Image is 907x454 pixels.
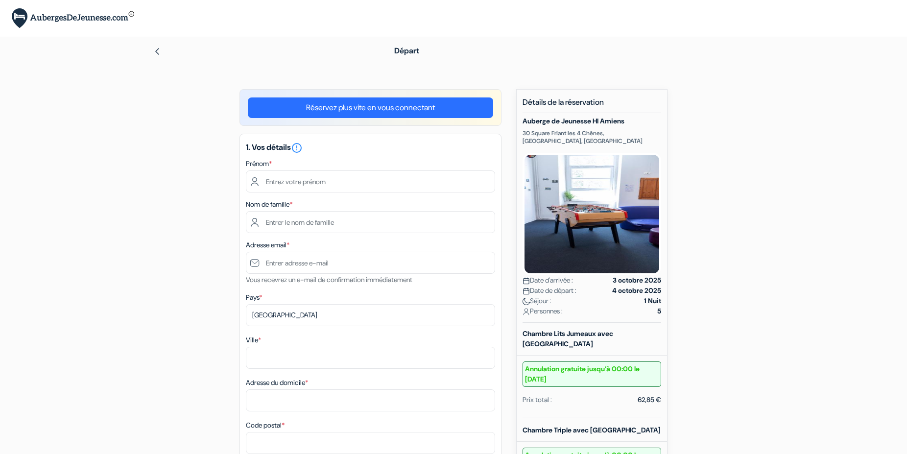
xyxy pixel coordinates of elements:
label: Adresse du domicile [246,378,308,388]
input: Entrez votre prénom [246,170,495,192]
div: Prix total : [523,395,552,405]
span: Personnes : [523,306,563,316]
span: Date d'arrivée : [523,275,573,286]
small: Annulation gratuite jusqu’à 00:00 le [DATE] [523,361,661,387]
label: Nom de famille [246,199,292,210]
img: left_arrow.svg [153,48,161,55]
label: Prénom [246,159,272,169]
h5: Détails de la réservation [523,97,661,113]
a: Réservez plus vite en vous connectant [248,97,493,118]
strong: 5 [657,306,661,316]
b: Chambre Lits Jumeaux avec [GEOGRAPHIC_DATA] [523,329,613,348]
a: error_outline [291,142,303,152]
label: Ville [246,335,261,345]
h5: Auberge de Jeunesse HI Amiens [523,117,661,125]
b: Chambre Triple avec [GEOGRAPHIC_DATA] [523,426,661,434]
span: Séjour : [523,296,551,306]
span: Départ [394,46,419,56]
small: Vous recevrez un e-mail de confirmation immédiatement [246,275,412,284]
strong: 1 Nuit [644,296,661,306]
label: Pays [246,292,262,303]
img: calendar.svg [523,287,530,295]
p: 30 Square Friant les 4 Chênes, [GEOGRAPHIC_DATA], [GEOGRAPHIC_DATA] [523,129,661,145]
strong: 4 octobre 2025 [612,286,661,296]
label: Code postal [246,420,285,430]
span: Date de départ : [523,286,576,296]
input: Entrer le nom de famille [246,211,495,233]
img: calendar.svg [523,277,530,285]
img: moon.svg [523,298,530,305]
strong: 3 octobre 2025 [613,275,661,286]
h5: 1. Vos détails [246,142,495,154]
img: AubergesDeJeunesse.com [12,8,134,28]
div: 62,85 € [638,395,661,405]
i: error_outline [291,142,303,154]
input: Entrer adresse e-mail [246,252,495,274]
img: user_icon.svg [523,308,530,315]
label: Adresse email [246,240,289,250]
